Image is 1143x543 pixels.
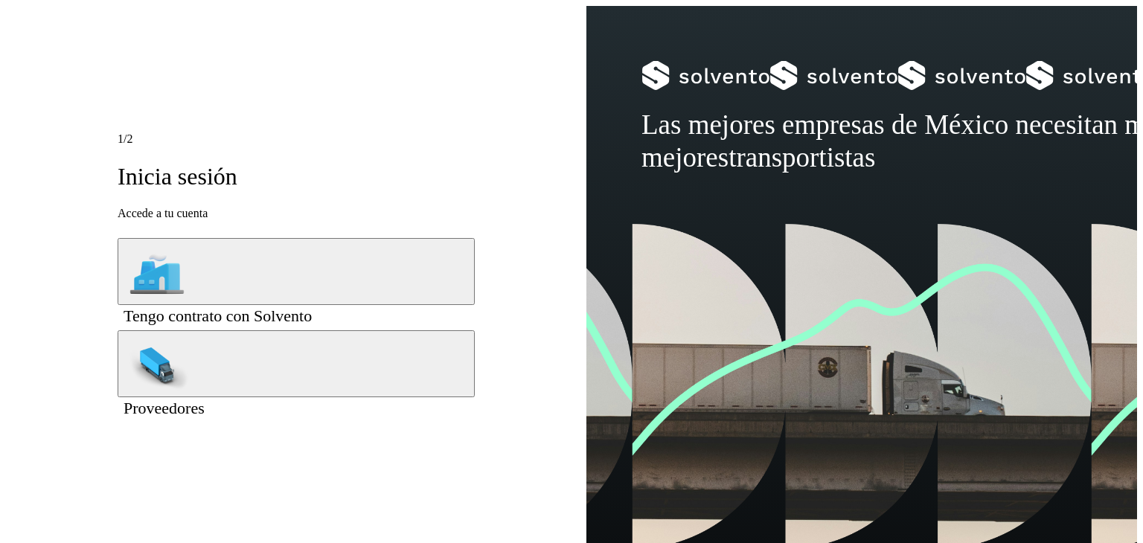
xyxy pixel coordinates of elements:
button: Proveedores [118,330,475,397]
span: Tengo contrato con Solvento [124,306,312,325]
span: 1 [118,132,124,145]
span: Proveedores [124,399,205,417]
span: transportistas [729,142,875,173]
button: Tengo contrato con Solvento [118,238,475,305]
p: Accede a tu cuenta [118,207,475,220]
h1: Inicia sesión [118,162,475,190]
div: /2 [118,132,475,146]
